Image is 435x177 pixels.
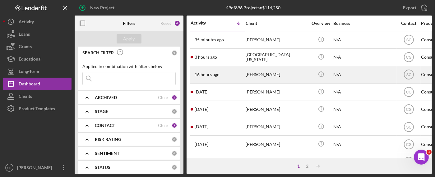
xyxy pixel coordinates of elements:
[117,34,141,43] button: Apply
[191,20,218,25] div: Activity
[3,102,72,115] button: Product Templates
[3,40,72,53] button: Grants
[16,161,56,175] div: [PERSON_NAME]
[333,84,396,100] div: N/A
[294,164,303,169] div: 1
[397,2,432,14] button: Export
[246,21,308,26] div: Client
[123,34,135,43] div: Apply
[19,102,55,116] div: Product Templates
[333,32,396,48] div: N/A
[406,38,411,42] text: SC
[406,55,412,60] text: CG
[403,2,416,14] div: Export
[406,142,412,147] text: CG
[397,21,420,26] div: Contact
[172,95,177,100] div: 1
[3,53,72,65] button: Educational
[226,5,280,10] div: 49 of 896 Projects • $114,250
[3,90,72,102] button: Clients
[172,151,177,156] div: 0
[95,109,108,114] b: STAGE
[246,153,308,170] div: [PERSON_NAME]
[7,166,11,170] text: SC
[333,153,396,170] div: N/A
[427,150,432,155] span: 1
[158,123,169,128] div: Clear
[19,40,32,54] div: Grants
[19,28,30,42] div: Loans
[406,90,412,94] text: CG
[172,137,177,142] div: 0
[160,21,171,26] div: Reset
[333,101,396,118] div: N/A
[3,28,72,40] button: Loans
[246,136,308,152] div: [PERSON_NAME]
[195,55,217,60] time: 2025-08-11 16:56
[19,78,40,92] div: Dashboard
[3,65,72,78] button: Long-Term
[174,20,180,26] div: 4
[19,65,39,79] div: Long-Term
[333,136,396,152] div: N/A
[172,165,177,170] div: 0
[3,161,72,174] button: SC[PERSON_NAME]
[309,21,333,26] div: Overview
[95,123,115,128] b: CONTACT
[333,66,396,83] div: N/A
[19,90,32,104] div: Clients
[195,72,220,77] time: 2025-08-11 04:19
[75,2,121,14] button: New Project
[195,124,208,129] time: 2025-08-09 17:31
[195,89,208,94] time: 2025-08-09 21:38
[158,95,169,100] div: Clear
[172,123,177,128] div: 3
[172,109,177,114] div: 0
[82,64,176,69] div: Applied in combination with filters below
[82,50,114,55] b: SEARCH FILTER
[333,49,396,66] div: N/A
[19,53,42,67] div: Educational
[333,119,396,135] div: N/A
[303,164,312,169] div: 2
[95,137,121,142] b: RISK RATING
[3,16,72,28] button: Activity
[90,2,114,14] div: New Project
[123,21,135,26] b: Filters
[246,119,308,135] div: [PERSON_NAME]
[333,21,396,26] div: Business
[246,84,308,100] div: [PERSON_NAME]
[95,95,117,100] b: ARCHIVED
[246,49,308,66] div: [GEOGRAPHIC_DATA][US_STATE]
[195,142,208,147] time: 2025-08-09 01:36
[246,32,308,48] div: [PERSON_NAME]
[406,73,411,77] text: SC
[95,151,119,156] b: SENTIMENT
[3,78,72,90] button: Dashboard
[246,101,308,118] div: [PERSON_NAME]
[95,165,110,170] b: STATUS
[406,125,411,129] text: SC
[406,107,412,112] text: CG
[195,107,208,112] time: 2025-08-09 18:14
[195,37,224,42] time: 2025-08-11 19:16
[19,16,34,30] div: Activity
[246,66,308,83] div: [PERSON_NAME]
[414,150,429,165] iframe: Intercom live chat
[172,50,177,56] div: 0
